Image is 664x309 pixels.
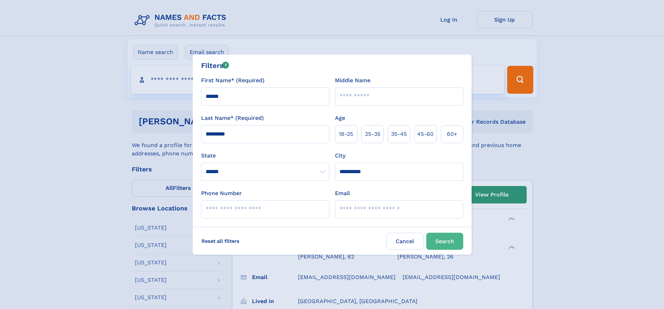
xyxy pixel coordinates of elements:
[201,60,229,71] div: Filters
[201,114,264,122] label: Last Name* (Required)
[339,130,353,138] span: 18‑25
[391,130,407,138] span: 35‑45
[387,233,423,250] label: Cancel
[335,114,345,122] label: Age
[335,189,350,198] label: Email
[447,130,457,138] span: 60+
[365,130,380,138] span: 25‑35
[335,76,371,85] label: Middle Name
[201,76,265,85] label: First Name* (Required)
[201,189,242,198] label: Phone Number
[426,233,463,250] button: Search
[417,130,434,138] span: 45‑60
[197,233,244,249] label: Reset all filters
[201,152,329,160] label: State
[335,152,345,160] label: City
